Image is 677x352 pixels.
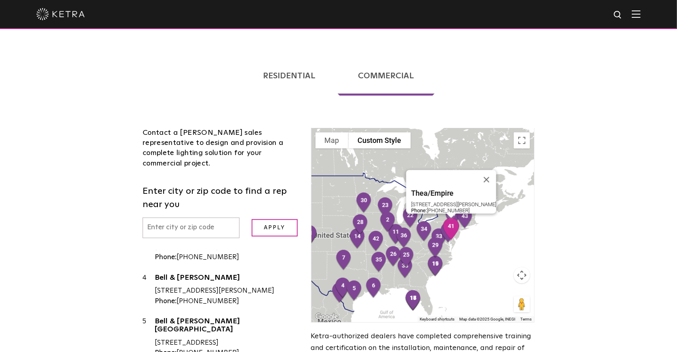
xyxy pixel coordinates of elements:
[143,218,240,238] input: Enter city or zip code
[399,204,422,232] div: 22
[632,10,641,18] img: Hamburger%20Nav.svg
[376,208,399,237] div: 2
[143,128,299,169] div: Contact a [PERSON_NAME] sales representative to design and provision a complete lighting solution...
[392,224,416,252] div: 36
[155,318,299,336] a: Bell & [PERSON_NAME][GEOGRAPHIC_DATA]
[514,296,530,312] button: Drag Pegman onto the map to open Street View
[331,274,355,302] div: 4
[338,56,435,96] a: Commercial
[155,254,177,261] strong: Phone:
[155,296,299,307] div: [PHONE_NUMBER]
[402,287,425,315] div: 18
[382,243,405,271] div: 26
[313,312,340,322] img: Google
[313,312,340,322] a: Open this area in Google Maps (opens a new window)
[155,274,299,284] a: Bell & [PERSON_NAME]
[349,211,372,239] div: 28
[514,132,530,149] button: Toggle fullscreen view
[349,132,411,149] button: Custom Style
[514,267,530,283] button: Map camera controls
[477,170,496,189] button: Close
[459,317,515,321] span: Map data ©2025 Google, INEGI
[520,317,532,321] a: Terms (opens in new tab)
[424,252,447,281] div: 19
[352,189,376,217] div: 30
[343,277,366,305] div: 5
[155,338,299,348] div: [STREET_ADDRESS]
[453,205,477,233] div: 43
[439,215,463,243] div: 41
[424,234,447,262] div: 29
[143,185,299,212] label: Enter city or zip code to find a rep near you
[155,252,299,263] div: [PHONE_NUMBER]
[411,201,496,207] div: [STREET_ADDRESS][PERSON_NAME]
[242,56,336,96] a: Residential
[362,274,385,302] div: 6
[374,194,397,222] div: 23
[613,10,623,20] img: search icon
[252,219,298,237] input: Apply
[411,189,496,199] a: Thea/Empire
[411,207,496,214] div: [PHONE_NUMBER]
[36,8,85,20] img: ketra-logo-2019-white
[420,316,454,322] button: Keyboard shortcuts
[411,207,427,214] strong: Phone:
[315,132,349,149] button: Show street map
[412,218,436,246] div: 34
[346,225,369,253] div: 14
[143,273,155,307] div: 4
[332,246,355,274] div: 7
[155,286,299,296] div: [STREET_ADDRESS][PERSON_NAME]
[328,279,351,307] div: 8
[364,227,388,256] div: 42
[367,248,391,277] div: 35
[395,243,418,272] div: 25
[155,298,177,305] strong: Phone:
[437,219,460,247] div: 40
